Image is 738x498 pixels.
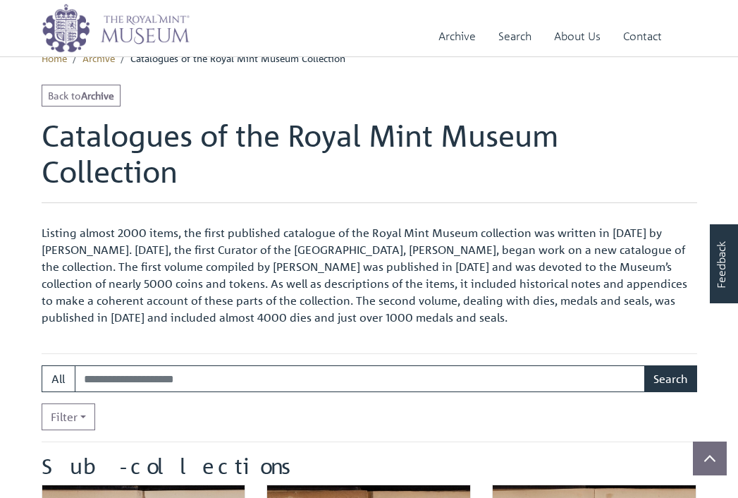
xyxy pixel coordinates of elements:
a: Contact [623,16,662,56]
a: Search [498,16,531,56]
button: Search [644,365,697,392]
a: About Us [554,16,601,56]
p: Listing almost 2000 items, the first published catalogue of the Royal Mint Museum collection was ... [42,224,697,326]
h1: Catalogues of the Royal Mint Museum Collection [42,118,697,203]
a: Home [42,51,67,64]
h2: Sub-collections [42,454,697,479]
a: Archive [82,51,115,64]
a: Archive [438,16,476,56]
input: Search this volume... [75,365,646,392]
button: Scroll to top [693,442,727,475]
a: Would you like to provide feedback? [710,224,738,303]
strong: Archive [81,89,114,102]
button: All [42,365,75,392]
a: Filter [42,403,95,430]
img: logo_wide.png [42,4,190,53]
a: Back toArchive [42,85,121,107]
span: Catalogues of the Royal Mint Museum Collection [130,51,345,64]
span: Feedback [712,241,729,288]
